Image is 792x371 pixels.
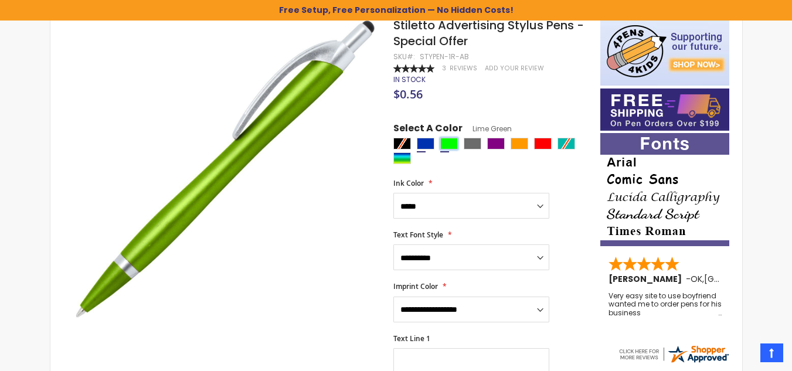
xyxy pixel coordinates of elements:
[609,273,686,285] span: [PERSON_NAME]
[534,138,552,149] div: Red
[393,86,423,102] span: $0.56
[393,152,411,164] div: Assorted
[485,64,544,73] a: Add Your Review
[464,138,481,149] div: Grey
[393,230,443,240] span: Text Font Style
[393,333,430,343] span: Text Line 1
[691,273,702,285] span: OK
[442,64,479,73] a: 3 Reviews
[600,89,729,131] img: Free shipping on orders over $199
[393,52,415,62] strong: SKU
[487,138,505,149] div: Purple
[442,64,446,73] span: 3
[440,138,458,149] div: Lime Green
[600,133,729,246] img: font-personalization-examples
[600,18,729,86] img: 4pens 4 kids
[704,273,790,285] span: [GEOGRAPHIC_DATA]
[450,64,477,73] span: Reviews
[393,75,426,84] div: Availability
[420,52,469,62] div: STYPEN-1R-AB
[393,281,438,291] span: Imprint Color
[393,122,463,138] span: Select A Color
[393,178,424,188] span: Ink Color
[74,16,378,321] img: stiletto-advertising-stylus-pens-green_2_1_1_1.jpeg
[393,64,434,73] div: 100%
[393,17,584,49] span: Stiletto Advertising Stylus Pens - Special Offer
[393,74,426,84] span: In stock
[463,124,512,134] span: Lime Green
[511,138,528,149] div: Orange
[686,273,790,285] span: - ,
[417,138,434,149] div: Blue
